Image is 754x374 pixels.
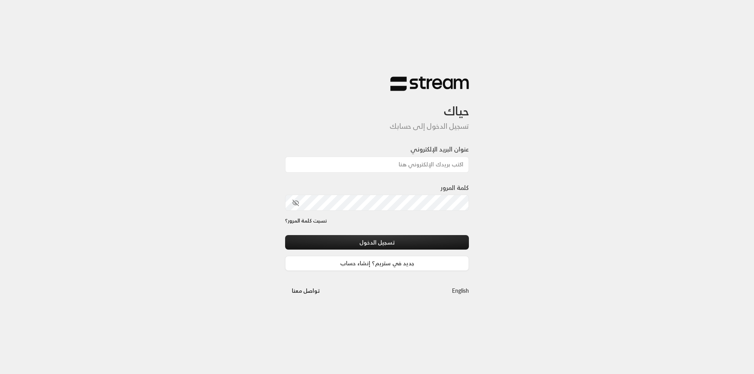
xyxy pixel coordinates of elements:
a: جديد في ستريم؟ إنشاء حساب [285,256,469,270]
h5: تسجيل الدخول إلى حسابك [285,122,469,131]
button: تواصل معنا [285,283,326,298]
label: عنوان البريد الإلكتروني [410,144,469,154]
button: تسجيل الدخول [285,235,469,250]
input: اكتب بريدك الإلكتروني هنا [285,157,469,173]
a: English [452,283,469,298]
a: تواصل معنا [285,286,326,296]
img: Stream Logo [390,76,469,91]
h3: حياك [285,91,469,119]
a: نسيت كلمة المرور؟ [285,217,327,225]
label: كلمة المرور [441,183,469,192]
button: toggle password visibility [289,196,302,210]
